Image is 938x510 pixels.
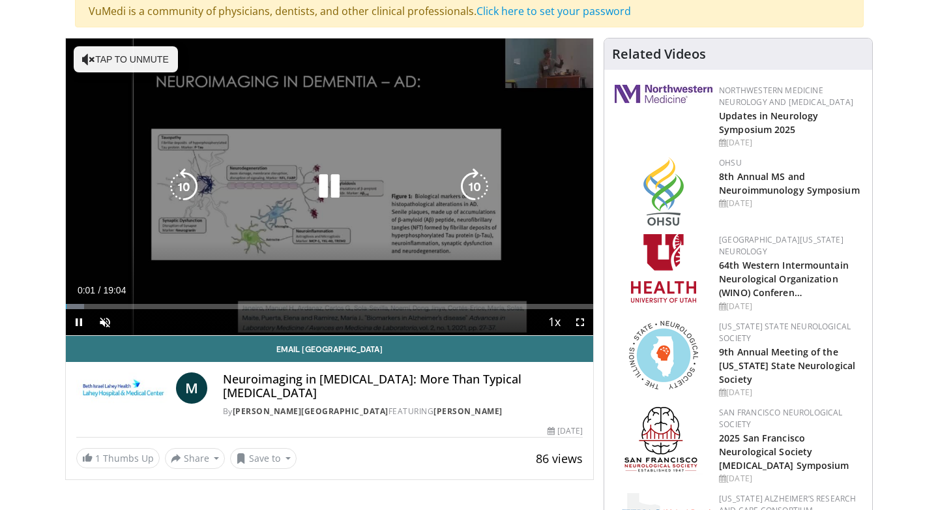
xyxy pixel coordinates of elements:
[78,285,95,295] span: 0:01
[719,137,862,149] div: [DATE]
[103,285,126,295] span: 19:04
[92,309,118,335] button: Unmute
[629,321,698,389] img: 71a8b48c-8850-4916-bbdd-e2f3ccf11ef9.png.150x105_q85_autocrop_double_scale_upscale_version-0.2.png
[719,346,855,385] a: 9th Annual Meeting of the [US_STATE] State Neurological Society
[719,301,862,312] div: [DATE]
[567,309,593,335] button: Fullscreen
[230,448,297,469] button: Save to
[95,452,100,464] span: 1
[66,336,594,362] a: Email [GEOGRAPHIC_DATA]
[541,309,567,335] button: Playback Rate
[631,234,696,303] img: f6362829-b0a3-407d-a044-59546adfd345.png.150x105_q85_autocrop_double_scale_upscale_version-0.2.png
[719,170,860,196] a: 8th Annual MS and Neuroimmunology Symposium
[536,451,583,466] span: 86 views
[615,85,712,103] img: 2a462fb6-9365-492a-ac79-3166a6f924d8.png.150x105_q85_autocrop_double_scale_upscale_version-0.2.jpg
[719,432,849,472] a: 2025 San Francisco Neurological Society [MEDICAL_DATA] Symposium
[74,46,178,72] button: Tap to unmute
[719,157,742,168] a: OHSU
[719,234,843,257] a: [GEOGRAPHIC_DATA][US_STATE] Neurology
[612,46,706,62] h4: Related Videos
[719,321,851,344] a: [US_STATE] State Neurological Society
[719,473,862,485] div: [DATE]
[624,407,703,475] img: ad8adf1f-d405-434e-aebe-ebf7635c9b5d.png.150x105_q85_autocrop_double_scale_upscale_version-0.2.png
[66,309,92,335] button: Pause
[433,406,503,417] a: [PERSON_NAME]
[66,38,594,336] video-js: Video Player
[643,157,684,226] img: da959c7f-65a6-4fcf-a939-c8c702e0a770.png.150x105_q85_autocrop_double_scale_upscale_version-0.2.png
[76,372,171,404] img: Lahey Hospital & Medical Center
[176,372,207,404] a: M
[476,4,631,18] a: Click here to set your password
[719,85,853,108] a: Northwestern Medicine Neurology and [MEDICAL_DATA]
[76,448,160,468] a: 1 Thumbs Up
[719,259,849,299] a: 64th Western Intermountain Neurological Organization (WINO) Conferen…
[719,387,862,398] div: [DATE]
[223,372,583,400] h4: Neuroimaging in [MEDICAL_DATA]: More Than Typical [MEDICAL_DATA]
[98,285,101,295] span: /
[66,304,594,309] div: Progress Bar
[719,110,818,136] a: Updates in Neurology Symposium 2025
[719,407,842,430] a: San Francisco Neurological Society
[233,406,388,417] a: [PERSON_NAME][GEOGRAPHIC_DATA]
[223,406,583,417] div: By FEATURING
[165,448,226,469] button: Share
[719,198,862,209] div: [DATE]
[548,425,583,437] div: [DATE]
